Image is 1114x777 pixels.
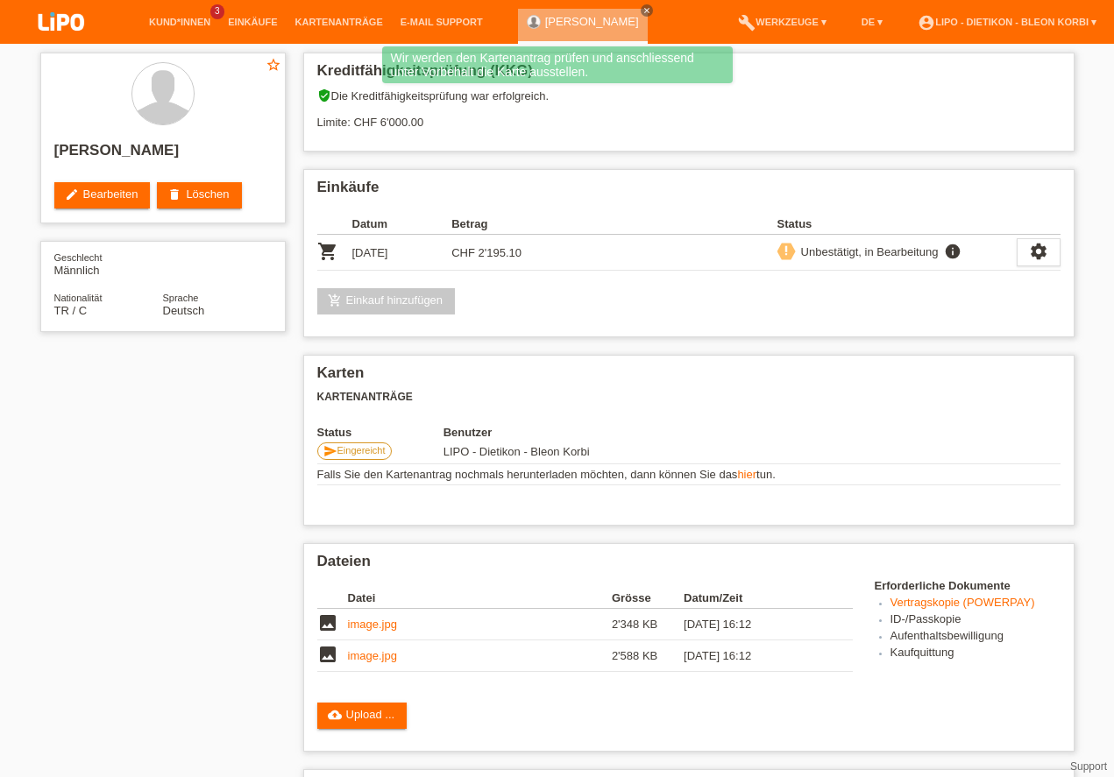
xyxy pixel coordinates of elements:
i: image [317,644,338,665]
a: account_circleLIPO - Dietikon - Bleon Korbi ▾ [909,17,1105,27]
span: 3 [210,4,224,19]
th: Status [317,426,443,439]
a: Kund*innen [140,17,219,27]
a: buildWerkzeuge ▾ [729,17,835,27]
a: Einkäufe [219,17,286,27]
a: cloud_uploadUpload ... [317,703,408,729]
i: verified_user [317,88,331,102]
i: send [323,444,337,458]
i: delete [167,187,181,201]
a: Support [1070,760,1107,773]
th: Status [777,214,1017,235]
i: image [317,612,338,633]
h2: Dateien [317,553,1061,579]
div: Männlich [54,251,163,277]
i: close [642,6,651,15]
a: [PERSON_NAME] [545,15,639,28]
td: 2'348 KB [612,609,684,640]
h4: Erforderliche Dokumente [875,579,1061,592]
i: priority_high [780,244,792,257]
a: add_shopping_cartEinkauf hinzufügen [317,288,456,314]
th: Benutzer [443,426,741,439]
th: Betrag [451,214,551,235]
td: [DATE] 16:12 [684,609,827,640]
li: Kaufquittung [890,646,1061,662]
h2: [PERSON_NAME] [54,142,272,168]
span: 26.09.2025 [443,445,590,458]
th: Datei [348,588,612,609]
i: cloud_upload [328,708,342,722]
th: Datum/Zeit [684,588,827,609]
td: Falls Sie den Kartenantrag nochmals herunterladen möchten, dann können Sie das tun. [317,464,1061,485]
span: Türkei / C / 01.12.1998 [54,304,88,317]
h2: Karten [317,364,1061,391]
th: Datum [352,214,452,235]
li: ID-/Passkopie [890,612,1061,629]
div: Unbestätigt, in Bearbeitung [796,243,939,261]
h2: Einkäufe [317,179,1061,205]
a: image.jpg [348,649,397,662]
h3: Kartenanträge [317,391,1061,404]
a: editBearbeiten [54,182,151,208]
span: Eingereicht [337,445,386,456]
th: Grösse [612,588,684,609]
span: Deutsch [163,304,205,317]
a: E-Mail Support [392,17,492,27]
i: account_circle [918,14,935,32]
span: Sprache [163,293,199,303]
li: Aufenthaltsbewilligung [890,629,1061,646]
div: Die Kreditfähigkeitsprüfung war erfolgreich. Limite: CHF 6'000.00 [317,88,1061,142]
a: image.jpg [348,618,397,631]
div: Wir werden den Kartenantrag prüfen und anschliessend unter Vorbehalt die Karte ausstellen. [382,46,733,83]
span: Nationalität [54,293,103,303]
td: 2'588 KB [612,640,684,672]
td: CHF 2'195.10 [451,235,551,271]
a: LIPO pay [18,36,105,49]
a: DE ▾ [853,17,891,27]
td: [DATE] [352,235,452,271]
span: Geschlecht [54,252,103,263]
i: edit [65,187,79,201]
i: POSP00028033 [317,241,338,262]
i: settings [1029,242,1048,261]
td: [DATE] 16:12 [684,640,827,672]
i: add_shopping_cart [328,293,342,307]
i: build [738,14,756,32]
a: close [641,4,653,17]
i: info [942,243,963,260]
a: deleteLöschen [157,182,241,208]
a: Kartenanträge [287,17,392,27]
a: hier [737,468,756,481]
a: Vertragskopie (POWERPAY) [890,596,1035,609]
